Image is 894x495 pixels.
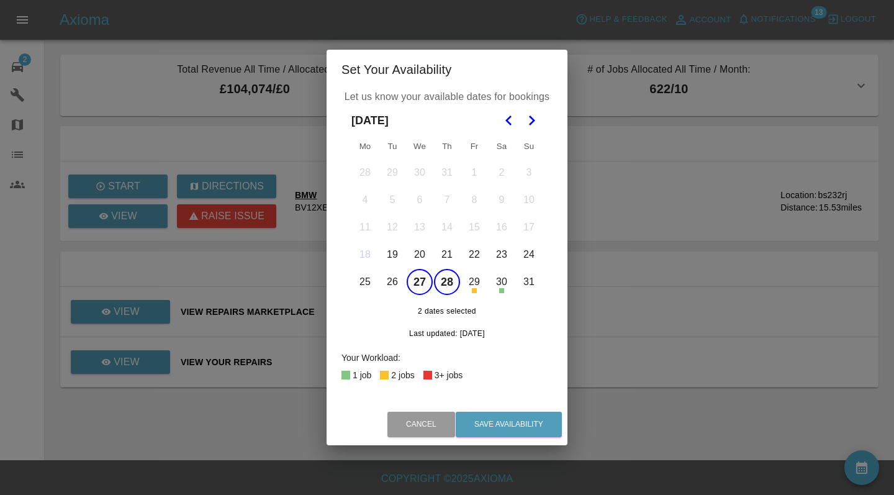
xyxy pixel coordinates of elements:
[352,214,378,240] button: Monday, August 11th, 2025
[516,160,542,186] button: Sunday, August 3rd, 2025
[488,134,515,159] th: Saturday
[407,187,433,213] button: Wednesday, August 6th, 2025
[515,134,543,159] th: Sunday
[433,134,461,159] th: Thursday
[516,187,542,213] button: Sunday, August 10th, 2025
[516,269,542,295] button: Sunday, August 31st, 2025
[489,214,515,240] button: Saturday, August 16th, 2025
[379,160,405,186] button: Tuesday, July 29th, 2025
[351,306,543,318] span: 2 dates selected
[351,107,389,134] span: [DATE]
[489,269,515,295] button: Saturday, August 30th, 2025
[434,214,460,240] button: Thursday, August 14th, 2025
[461,269,487,295] button: Friday, August 29th, 2025
[435,368,463,383] div: 3+ jobs
[407,160,433,186] button: Wednesday, July 30th, 2025
[461,242,487,268] button: Friday, August 22nd, 2025
[352,242,378,268] button: Today, Monday, August 18th, 2025
[489,160,515,186] button: Saturday, August 2nd, 2025
[489,242,515,268] button: Saturday, August 23rd, 2025
[341,89,553,104] p: Let us know your available dates for bookings
[498,109,520,132] button: Go to the Previous Month
[434,160,460,186] button: Thursday, July 31st, 2025
[520,109,543,132] button: Go to the Next Month
[434,242,460,268] button: Thursday, August 21st, 2025
[434,269,460,295] button: Thursday, August 28th, 2025, selected
[409,329,485,338] span: Last updated: [DATE]
[461,134,488,159] th: Friday
[407,269,433,295] button: Wednesday, August 27th, 2025, selected
[351,134,379,159] th: Monday
[379,269,405,295] button: Tuesday, August 26th, 2025
[352,187,378,213] button: Monday, August 4th, 2025
[327,50,567,89] h2: Set Your Availability
[379,242,405,268] button: Tuesday, August 19th, 2025
[489,187,515,213] button: Saturday, August 9th, 2025
[341,350,553,365] div: Your Workload:
[352,160,378,186] button: Monday, July 28th, 2025
[351,134,543,296] table: August 2025
[379,187,405,213] button: Tuesday, August 5th, 2025
[352,269,378,295] button: Monday, August 25th, 2025
[391,368,414,383] div: 2 jobs
[407,214,433,240] button: Wednesday, August 13th, 2025
[434,187,460,213] button: Thursday, August 7th, 2025
[516,214,542,240] button: Sunday, August 17th, 2025
[461,214,487,240] button: Friday, August 15th, 2025
[406,134,433,159] th: Wednesday
[379,214,405,240] button: Tuesday, August 12th, 2025
[407,242,433,268] button: Wednesday, August 20th, 2025
[461,160,487,186] button: Friday, August 1st, 2025
[379,134,406,159] th: Tuesday
[387,412,455,437] button: Cancel
[456,412,562,437] button: Save Availability
[516,242,542,268] button: Sunday, August 24th, 2025
[461,187,487,213] button: Friday, August 8th, 2025
[353,368,371,383] div: 1 job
